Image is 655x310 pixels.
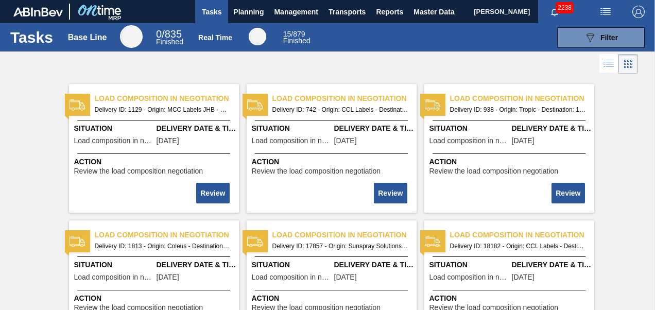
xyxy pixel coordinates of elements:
div: Base Line [156,30,183,45]
img: userActions [599,6,612,18]
span: Master Data [413,6,454,18]
span: Delivery ID: 18182 - Origin: CCL Labels - Destination: 1SB [450,240,586,252]
span: Delivery Date & Time [512,260,592,270]
span: 2238 [556,2,574,13]
button: Notifications [538,5,571,19]
span: Action [429,293,592,304]
span: Tasks [200,6,223,18]
button: Review [551,183,584,203]
span: Load composition in negotiation [74,137,154,145]
span: Situation [74,260,154,270]
span: Delivery Date & Time [157,123,236,134]
span: / 835 [156,28,182,40]
span: Load composition in negotiation [272,93,417,104]
img: TNhmsLtSVTkK8tSr43FrP2fwEKptu5GPRR3wAAAABJRU5ErkJggg== [13,7,63,16]
span: Situation [429,123,509,134]
span: Review the load composition negotiation [429,167,559,175]
span: Situation [429,260,509,270]
img: status [425,234,440,249]
img: status [247,97,263,113]
span: Reports [376,6,403,18]
span: Load composition in negotiation [450,230,594,240]
span: 03/13/2023, [512,137,535,145]
div: Base Line [120,25,143,48]
span: / 879 [283,30,305,38]
span: Load composition in negotiation [252,273,332,281]
div: List Vision [599,54,618,74]
span: Action [252,157,414,167]
span: Load composition in negotiation [74,273,154,281]
span: 06/02/2023, [157,273,179,281]
span: Delivery Date & Time [334,123,414,134]
span: Delivery ID: 742 - Origin: CCL Labels - Destination: 1SD [272,104,408,115]
span: Finished [156,38,183,46]
div: Base Line [68,33,107,42]
span: Action [429,157,592,167]
span: Delivery ID: 1813 - Origin: Coleus - Destination: 1SD [95,240,231,252]
span: Planning [233,6,264,18]
span: Situation [252,260,332,270]
span: Finished [283,37,311,45]
span: Action [74,157,236,167]
span: Delivery Date & Time [334,260,414,270]
span: 15 [283,30,291,38]
span: Management [274,6,318,18]
span: Load composition in negotiation [252,137,332,145]
span: Situation [252,123,332,134]
div: Complete task: 2187457 [375,182,408,204]
span: 0 [156,28,162,40]
button: Filter [557,27,645,48]
span: Filter [600,33,618,42]
span: 08/11/2025, [334,273,357,281]
button: Review [196,183,229,203]
span: 03/31/2023, [157,137,179,145]
span: 01/27/2023, [334,137,357,145]
span: Action [252,293,414,304]
span: Transports [329,6,366,18]
span: Load composition in negotiation [450,93,594,104]
div: Real Time [198,33,232,42]
span: Delivery ID: 938 - Origin: Tropic - Destination: 1SD [450,104,586,115]
div: Real Time [283,31,311,44]
img: status [70,234,85,249]
span: Situation [74,123,154,134]
span: Load composition in negotiation [272,230,417,240]
span: Delivery Date & Time [512,123,592,134]
div: Complete task: 2187456 [197,182,230,204]
span: Delivery ID: 17857 - Origin: Sunspray Solutions - Destination: 1SB [272,240,408,252]
div: Real Time [249,28,266,45]
span: Action [74,293,236,304]
span: Load composition in negotiation [429,273,509,281]
span: Load composition in negotiation [95,93,239,104]
span: 08/18/2025, [512,273,535,281]
img: status [247,234,263,249]
span: Review the load composition negotiation [252,167,381,175]
span: Delivery Date & Time [157,260,236,270]
img: status [425,97,440,113]
img: Logout [632,6,645,18]
span: Delivery ID: 1129 - Origin: MCC Labels JHB - Destination: 1SD [95,104,231,115]
span: Review the load composition negotiation [74,167,203,175]
div: Card Vision [618,54,638,74]
span: Load composition in negotiation [429,137,509,145]
div: Complete task: 2187458 [553,182,585,204]
button: Review [374,183,407,203]
img: status [70,97,85,113]
span: Load composition in negotiation [95,230,239,240]
h1: Tasks [10,31,53,43]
